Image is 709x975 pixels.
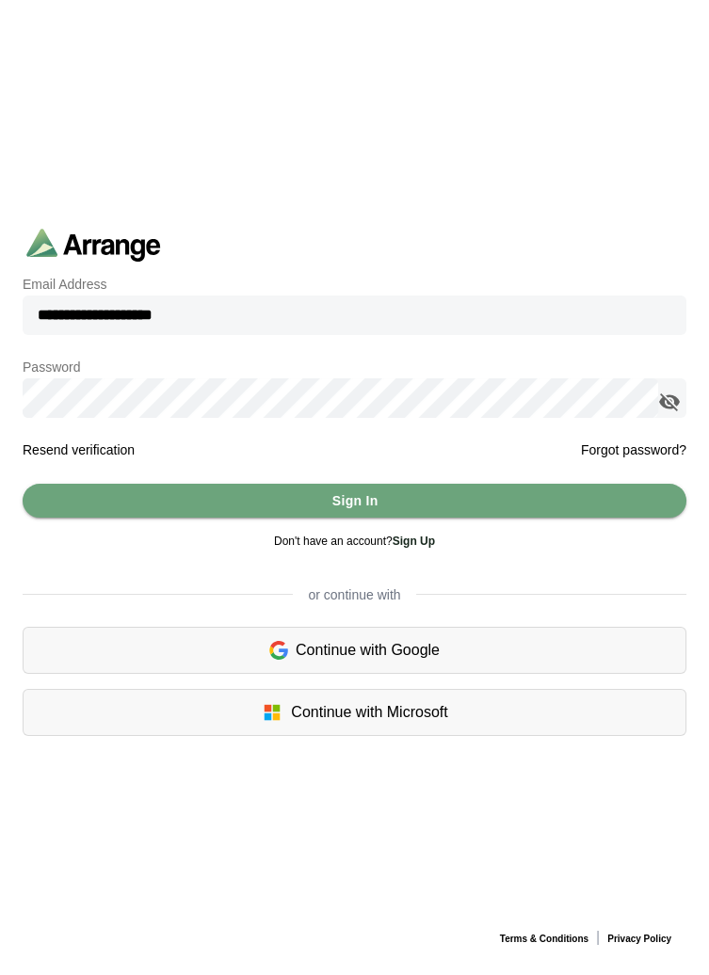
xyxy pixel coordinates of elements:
[23,442,135,457] a: Resend verification
[23,627,686,674] div: Continue with Google
[658,391,681,413] i: appended action
[500,934,588,944] a: Terms & Conditions
[293,585,415,604] span: or continue with
[607,934,671,944] a: Privacy Policy
[581,439,686,461] a: Forgot password?
[596,929,600,945] span: |
[261,701,283,724] img: microsoft-logo.7cf64d5f.svg
[23,273,686,296] p: Email Address
[393,535,435,548] a: Sign Up
[26,228,161,261] img: arrangeai-name-small-logo.4d2b8aee.svg
[269,639,288,662] img: google-logo.6d399ca0.svg
[23,689,686,736] div: Continue with Microsoft
[23,356,686,378] p: Password
[331,483,379,519] span: Sign In
[23,484,686,518] button: Sign In
[274,535,435,548] span: Don't have an account?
